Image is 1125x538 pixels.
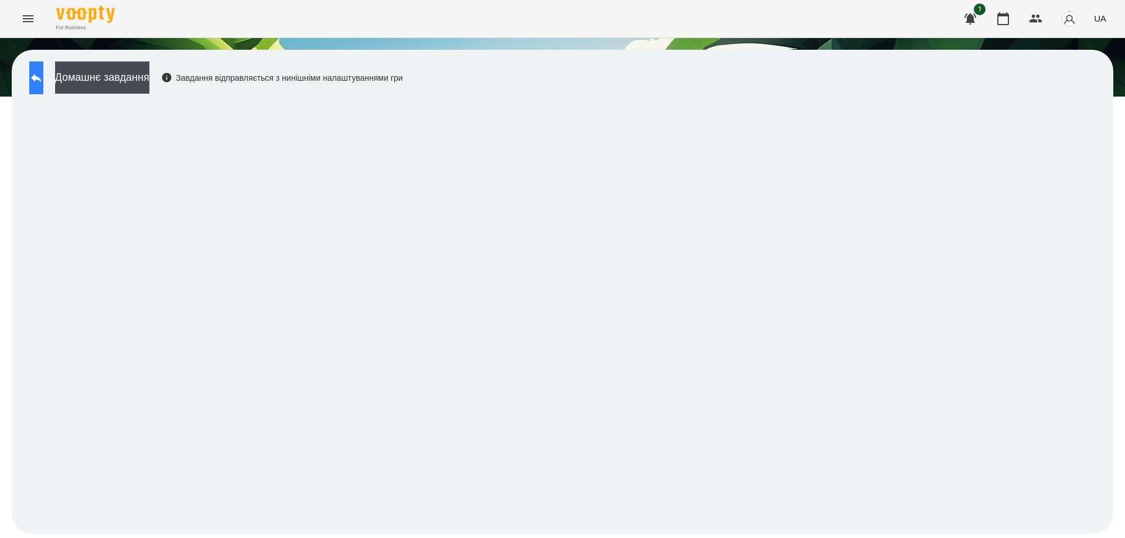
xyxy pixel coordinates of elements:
[1094,12,1106,25] span: UA
[14,5,42,33] button: Menu
[1089,8,1111,29] button: UA
[161,72,403,84] div: Завдання відправляється з нинішніми налаштуваннями гри
[56,24,115,32] span: For Business
[55,61,149,94] button: Домашнє завдання
[56,6,115,23] img: Voopty Logo
[1061,11,1078,27] img: avatar_s.png
[974,4,986,15] span: 1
